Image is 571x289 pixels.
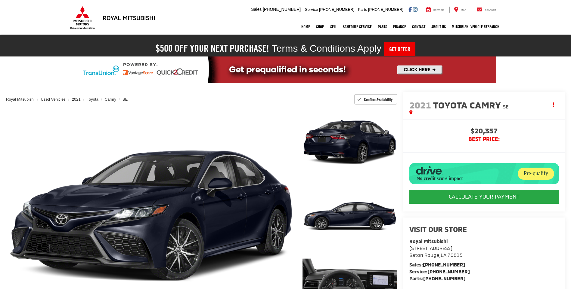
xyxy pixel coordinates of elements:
[423,262,465,267] a: [PHONE_NUMBER]
[485,9,496,11] span: Contact
[105,97,116,102] a: Camry
[251,7,262,12] span: Sales
[272,43,381,54] span: Terms & Conditions Apply
[503,104,509,109] span: SE
[409,190,559,204] : CALCULATE YOUR PAYMENT
[390,19,409,34] a: Finance
[472,7,501,13] a: Contact
[305,7,318,12] span: Service
[433,9,444,11] span: Service
[409,245,452,251] span: [STREET_ADDRESS]
[72,97,81,102] a: 2021
[449,19,502,34] a: Mitsubishi Vehicle Research
[375,19,390,34] a: Parts: Opens in a new tab
[368,7,403,12] span: [PHONE_NUMBER]
[327,19,340,34] a: Sell
[461,9,466,11] span: Map
[364,97,393,102] span: Confirm Availability
[384,42,415,56] a: Get Offer
[553,102,554,107] span: dropdown dots
[428,19,449,34] a: About Us
[448,252,463,258] span: 70815
[340,19,375,34] a: Schedule Service: Opens in a new tab
[303,181,397,252] a: Expand Photo 2
[427,269,470,274] a: [PHONE_NUMBER]
[409,19,428,34] a: Contact
[422,7,448,13] a: Service
[408,7,412,12] a: Facebook: Click to visit our Facebook page
[409,225,559,233] h2: Visit our Store
[313,19,327,34] a: Shop
[423,275,466,281] a: [PHONE_NUMBER]
[409,99,431,110] span: 2021
[409,238,448,244] strong: Royal Mitsubishi
[103,14,155,21] h3: Royal Mitsubishi
[409,275,466,281] strong: Parts:
[441,252,446,258] span: LA
[41,97,66,102] a: Used Vehicles
[409,127,559,136] span: $20,357
[303,107,397,178] a: Expand Photo 1
[263,7,301,12] span: [PHONE_NUMBER]
[302,180,398,253] img: 2021 Toyota Camry SE
[358,7,367,12] span: Parts
[409,252,463,258] span: ,
[409,262,465,267] strong: Sales:
[75,56,496,83] img: Quick2Credit
[548,100,559,110] button: Actions
[433,99,503,110] span: Toyota Camry
[298,19,313,34] a: Home
[413,7,417,12] a: Instagram: Click to visit our Instagram page
[319,7,354,12] span: [PHONE_NUMBER]
[87,97,98,102] a: Toyota
[409,269,470,274] strong: Service:
[123,97,128,102] a: SE
[6,97,35,102] a: Royal Mitsubishi
[354,94,397,105] button: Confirm Availability
[302,106,398,178] img: 2021 Toyota Camry SE
[156,44,269,53] h2: $500 off your next purchase!
[409,136,559,142] span: BEST PRICE:
[69,6,96,29] img: Mitsubishi
[409,245,463,258] a: [STREET_ADDRESS] Baton Rouge,LA 70815
[449,7,470,13] a: Map
[409,252,439,258] span: Baton Rouge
